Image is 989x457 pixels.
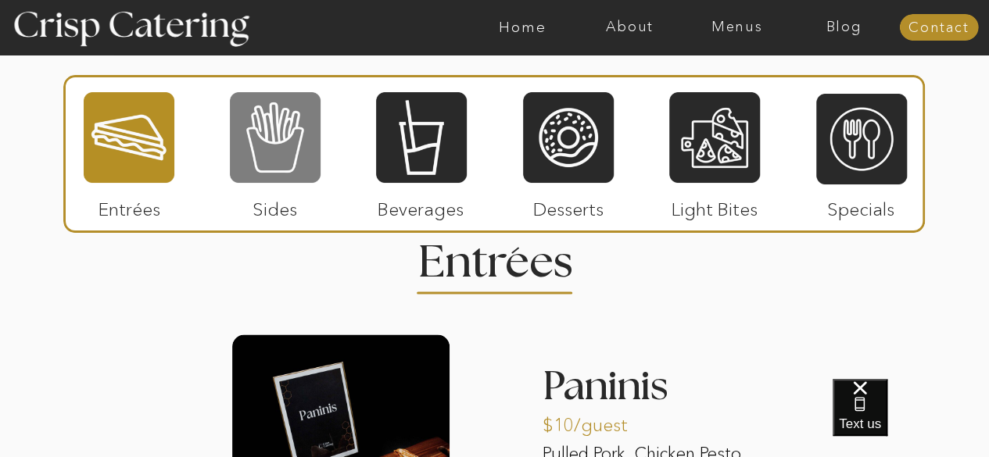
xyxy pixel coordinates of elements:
[899,20,978,36] a: Contact
[369,183,473,228] p: Beverages
[663,183,767,228] p: Light Bites
[576,20,683,35] a: About
[833,379,989,457] iframe: podium webchat widget bubble
[790,20,898,35] a: Blog
[517,183,621,228] p: Desserts
[418,240,572,270] h2: Entrees
[683,20,790,35] a: Menus
[77,183,181,228] p: Entrées
[223,183,327,228] p: Sides
[809,183,913,228] p: Specials
[543,366,760,416] h3: Paninis
[469,20,576,35] a: Home
[543,398,647,443] p: $10/guest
